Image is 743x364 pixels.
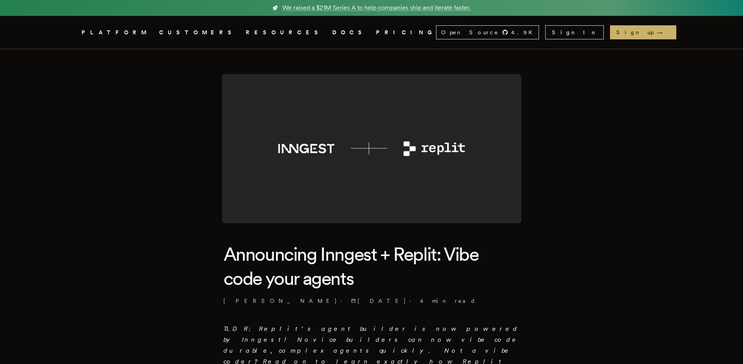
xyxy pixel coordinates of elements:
button: RESOURCES [246,28,323,37]
img: Featured image for Announcing Inngest + Replit: Vibe code your agents blog post [222,74,521,223]
a: Sign up [610,25,676,39]
span: 4 min read [420,297,476,305]
a: [PERSON_NAME] [223,297,337,305]
a: PRICING [376,28,436,37]
span: We raised a $21M Series A to help companies ship and iterate faster. [282,3,471,12]
span: 4.9 K [511,28,537,36]
span: Open Source [441,28,499,36]
nav: Global [60,16,684,49]
span: [DATE] [351,297,406,305]
a: CUSTOMERS [159,28,236,37]
button: PLATFORM [82,28,150,37]
span: → [657,28,670,36]
a: Sign In [545,25,604,39]
a: DOCS [332,28,367,37]
h1: Announcing Inngest + Replit: Vibe code your agents [223,242,520,291]
p: · · [223,297,520,305]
